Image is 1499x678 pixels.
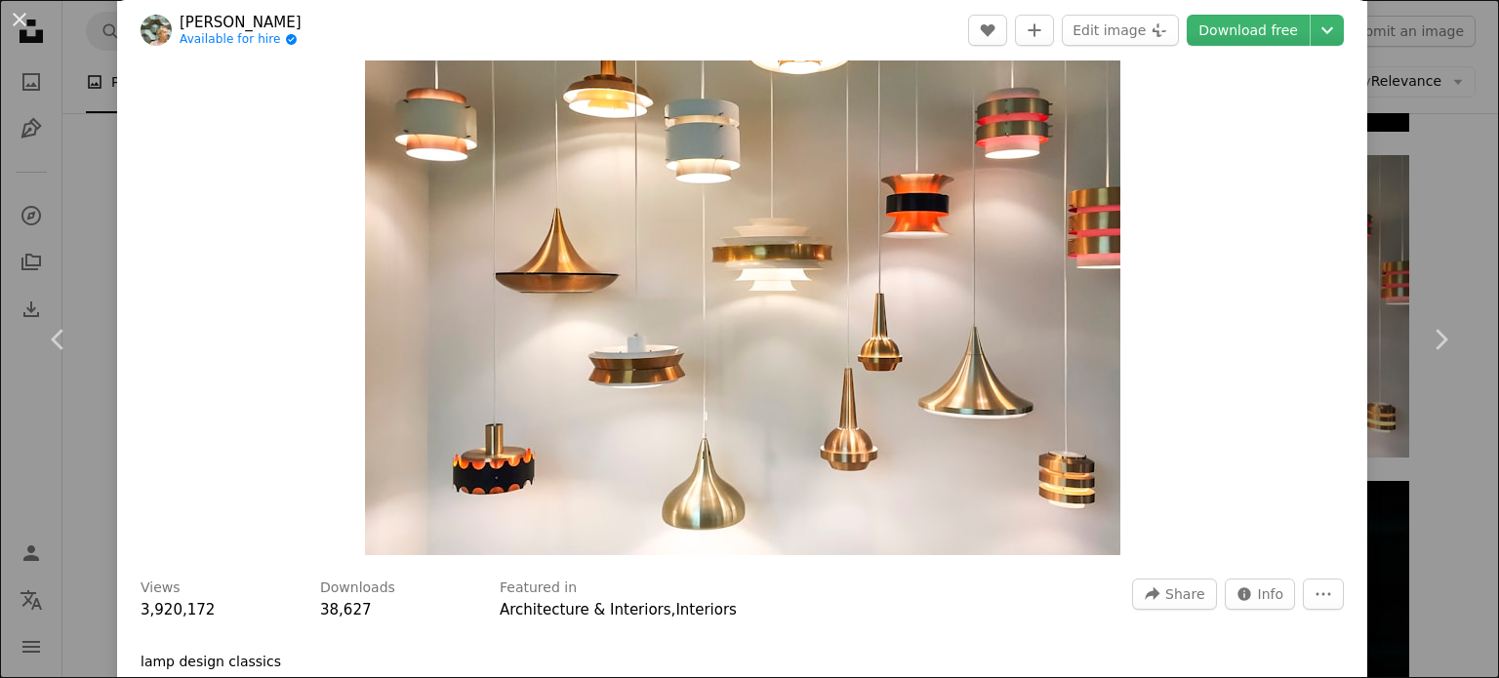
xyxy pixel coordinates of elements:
a: Download free [1187,15,1310,46]
a: Available for hire [180,32,302,48]
button: More Actions [1303,578,1344,610]
span: Share [1165,579,1204,609]
button: Edit image [1062,15,1179,46]
button: Like [968,15,1007,46]
span: 3,920,172 [141,601,215,618]
a: Next [1382,246,1499,433]
span: 38,627 [320,601,372,618]
h3: Downloads [320,578,395,598]
a: Interiors [675,601,737,618]
span: Info [1258,579,1284,609]
p: lamp design classics [141,653,281,672]
button: Add to Collection [1015,15,1054,46]
button: Share this image [1132,578,1216,610]
h3: Views [141,578,181,598]
button: Stats about this image [1225,578,1296,610]
a: [PERSON_NAME] [180,13,302,32]
img: Go to Etienne Girardet's profile [141,15,172,46]
span: , [671,601,676,618]
button: Choose download size [1311,15,1344,46]
h3: Featured in [500,578,577,598]
a: Architecture & Interiors [500,601,671,618]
